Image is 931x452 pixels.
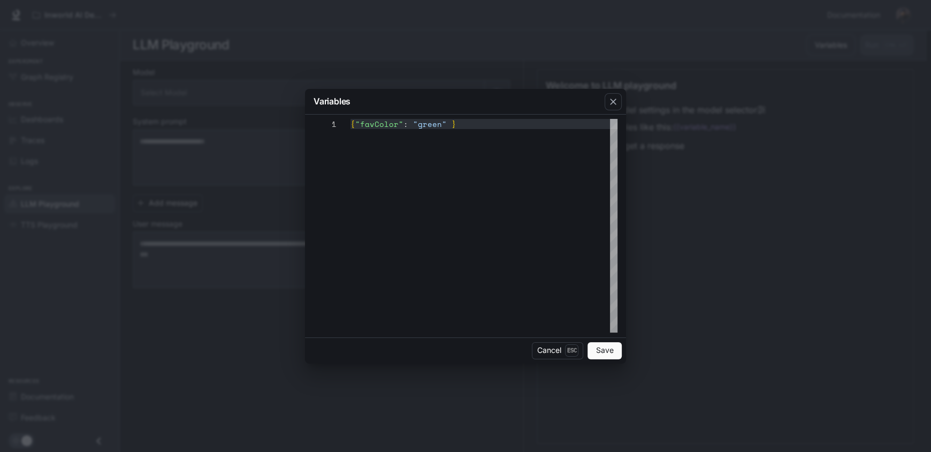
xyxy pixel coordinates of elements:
[314,95,350,108] p: Variables
[355,118,403,130] span: "favColor"
[452,118,456,130] span: }
[532,342,583,359] button: CancelEsc
[403,118,408,130] span: :
[350,118,355,130] span: {
[565,344,578,356] p: Esc
[314,119,337,129] div: 1
[587,342,622,359] button: Save
[413,118,447,130] span: "green"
